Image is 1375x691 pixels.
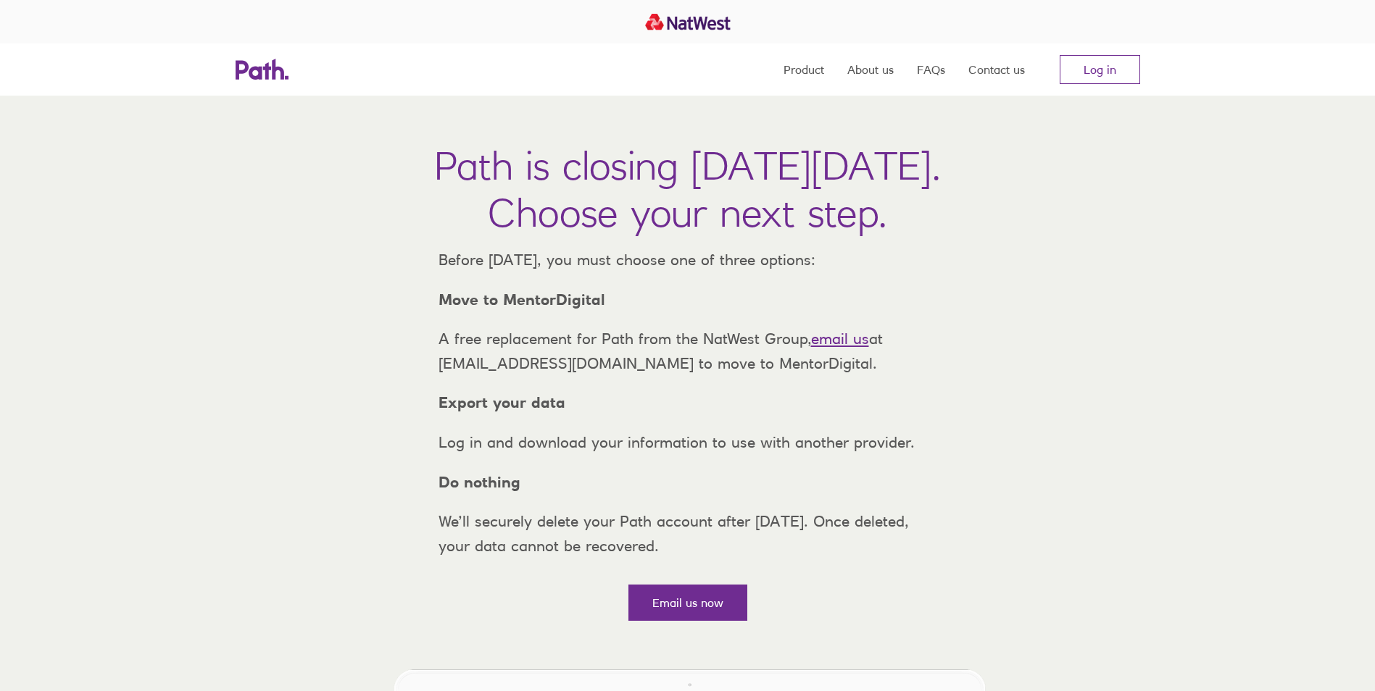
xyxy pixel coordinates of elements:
strong: Move to MentorDigital [439,290,605,309]
strong: Export your data [439,393,565,411]
h1: Path is closing [DATE][DATE]. Choose your next step. [434,142,941,236]
strong: Do nothing [439,473,520,491]
p: Log in and download your information to use with another provider. [427,430,949,455]
p: Before [DATE], you must choose one of three options: [427,248,949,272]
a: Product [784,43,824,96]
p: We’ll securely delete your Path account after [DATE]. Once deleted, your data cannot be recovered. [427,509,949,558]
a: Email us now [628,585,747,621]
p: A free replacement for Path from the NatWest Group, at [EMAIL_ADDRESS][DOMAIN_NAME] to move to Me... [427,327,949,375]
a: FAQs [917,43,945,96]
a: About us [847,43,894,96]
a: Log in [1060,55,1140,84]
a: Contact us [968,43,1025,96]
a: email us [811,330,869,348]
